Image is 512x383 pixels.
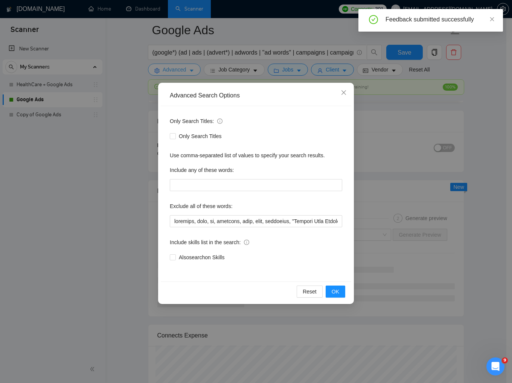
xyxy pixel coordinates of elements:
span: Also search on Skills [176,253,227,261]
iframe: Intercom live chat [486,357,504,375]
label: Include any of these words: [170,164,234,176]
div: Advanced Search Options [170,91,342,100]
span: check-circle [369,15,378,24]
span: Reset [303,287,317,296]
div: Feedback submitted successfully [386,15,494,24]
button: Close [334,83,354,103]
span: OK [332,287,339,296]
span: info-circle [244,240,249,245]
button: OK [326,286,345,298]
span: Only Search Titles: [170,117,222,125]
label: Exclude all of these words: [170,200,233,212]
span: 9 [502,357,508,363]
span: close [341,90,347,96]
span: info-circle [217,119,222,124]
span: close [489,17,495,22]
span: Only Search Titles [176,132,225,140]
div: Use comma-separated list of values to specify your search results. [170,151,342,160]
span: Include skills list in the search: [170,238,249,246]
button: Reset [297,286,323,298]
